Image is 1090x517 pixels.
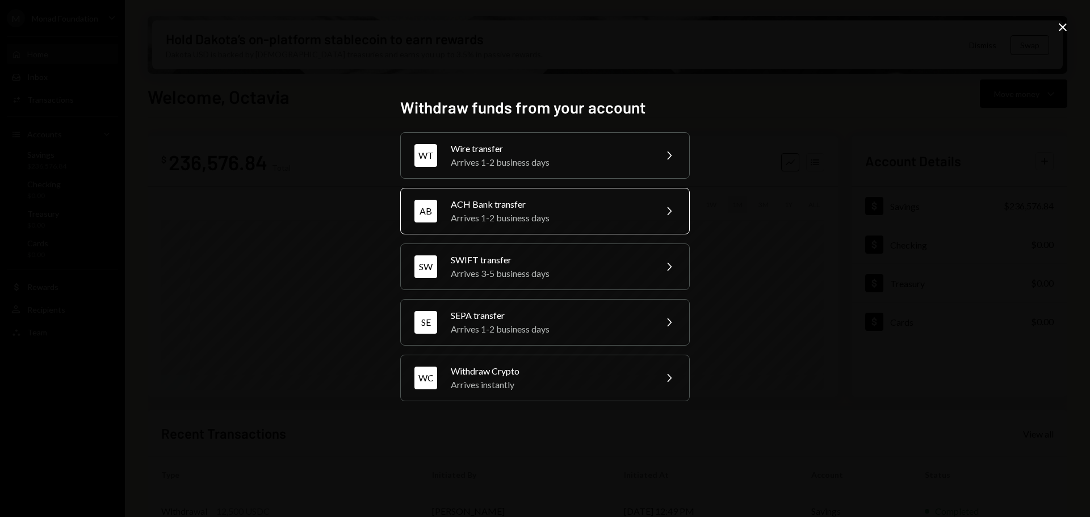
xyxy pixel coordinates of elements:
button: WTWire transferArrives 1-2 business days [400,132,690,179]
div: SWIFT transfer [451,253,648,267]
div: Arrives 1-2 business days [451,155,648,169]
button: SESEPA transferArrives 1-2 business days [400,299,690,346]
h2: Withdraw funds from your account [400,96,690,119]
div: WT [414,144,437,167]
div: ACH Bank transfer [451,197,648,211]
button: ABACH Bank transferArrives 1-2 business days [400,188,690,234]
div: Wire transfer [451,142,648,155]
div: SEPA transfer [451,309,648,322]
div: Arrives 3-5 business days [451,267,648,280]
div: SE [414,311,437,334]
div: Arrives 1-2 business days [451,211,648,225]
div: Withdraw Crypto [451,364,648,378]
div: WC [414,367,437,389]
div: Arrives instantly [451,378,648,392]
button: WCWithdraw CryptoArrives instantly [400,355,690,401]
button: SWSWIFT transferArrives 3-5 business days [400,243,690,290]
div: AB [414,200,437,222]
div: SW [414,255,437,278]
div: Arrives 1-2 business days [451,322,648,336]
